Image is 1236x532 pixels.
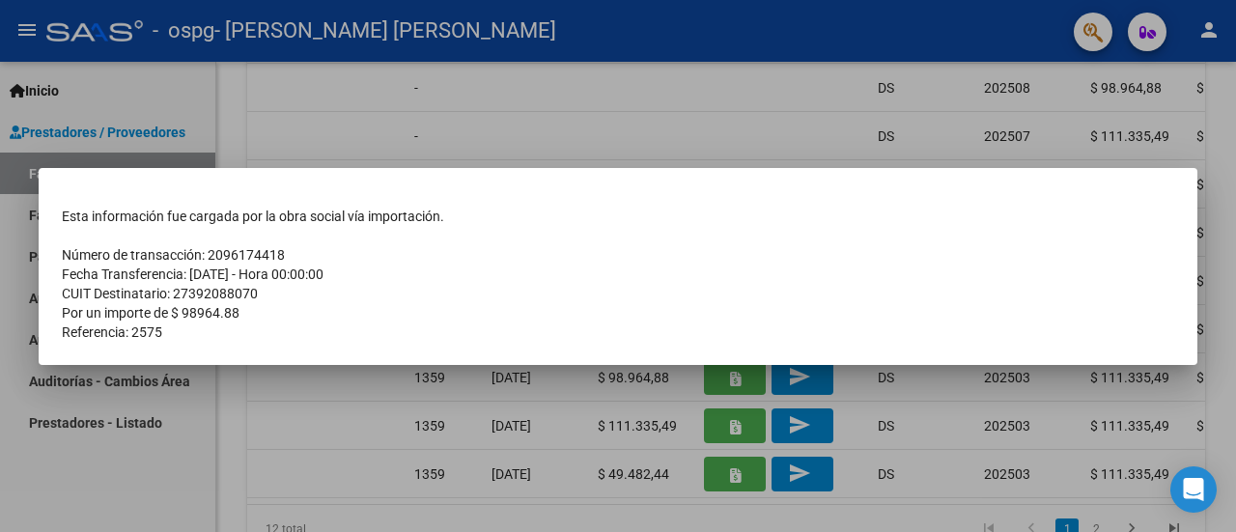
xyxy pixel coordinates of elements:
td: Fecha Transferencia: [DATE] - Hora 00:00:00 [62,265,1174,284]
div: Open Intercom Messenger [1170,466,1217,513]
td: Esta información fue cargada por la obra social vía importación. [62,207,1174,226]
td: Referencia: 2575 [62,322,1174,342]
td: Por un importe de $ 98964.88 [62,303,1174,322]
td: CUIT Destinatario: 27392088070 [62,284,1174,303]
td: Número de transacción: 2096174418 [62,245,1174,265]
